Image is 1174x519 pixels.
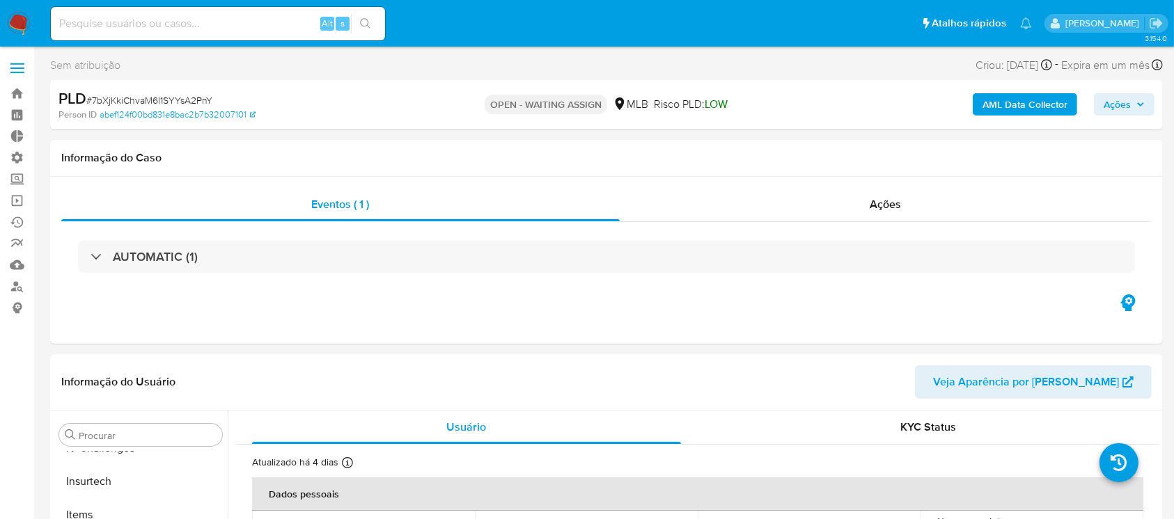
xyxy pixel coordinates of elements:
th: Dados pessoais [252,477,1143,511]
span: Expira em um mês [1061,58,1150,73]
span: - [1055,56,1058,74]
div: MLB [613,97,648,112]
a: abef124f00bd831e8bac2b7b32007101 [100,109,256,121]
span: # 7bXjKkiChvaM6l1SYYsA2PnY [86,93,212,107]
span: Veja Aparência por [PERSON_NAME] [933,365,1119,399]
span: Usuário [446,419,486,435]
span: Eventos ( 1 ) [312,196,370,212]
span: Ações [1104,93,1131,115]
p: adriano.brito@mercadolivre.com [1065,17,1144,30]
p: OPEN - WAITING ASSIGN [485,95,607,114]
b: AML Data Collector [983,93,1067,115]
span: Risco PLD: [654,97,728,112]
button: Insurtech [54,465,228,498]
input: Pesquise usuários ou casos... [51,15,385,33]
span: Atalhos rápidos [932,16,1006,31]
b: Person ID [58,109,97,121]
button: search-icon [351,14,379,33]
span: s [341,17,345,30]
b: PLD [58,87,86,109]
button: Veja Aparência por [PERSON_NAME] [915,365,1152,399]
span: Ações [870,196,902,212]
button: Procurar [65,429,76,440]
button: Ações [1094,93,1155,115]
input: Procurar [79,429,217,442]
span: LOW [705,96,728,112]
h3: AUTOMATIC (1) [113,249,198,264]
span: Sem atribuição [50,58,120,73]
a: Sair [1149,16,1164,31]
h1: Informação do Caso [61,151,1152,165]
h1: Informação do Usuário [61,375,175,389]
div: Criou: [DATE] [976,56,1052,74]
button: AML Data Collector [973,93,1077,115]
a: Notificações [1020,17,1032,29]
p: Atualizado há 4 dias [252,456,338,469]
span: Alt [322,17,333,30]
div: AUTOMATIC (1) [78,241,1135,273]
span: KYC Status [900,419,956,435]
